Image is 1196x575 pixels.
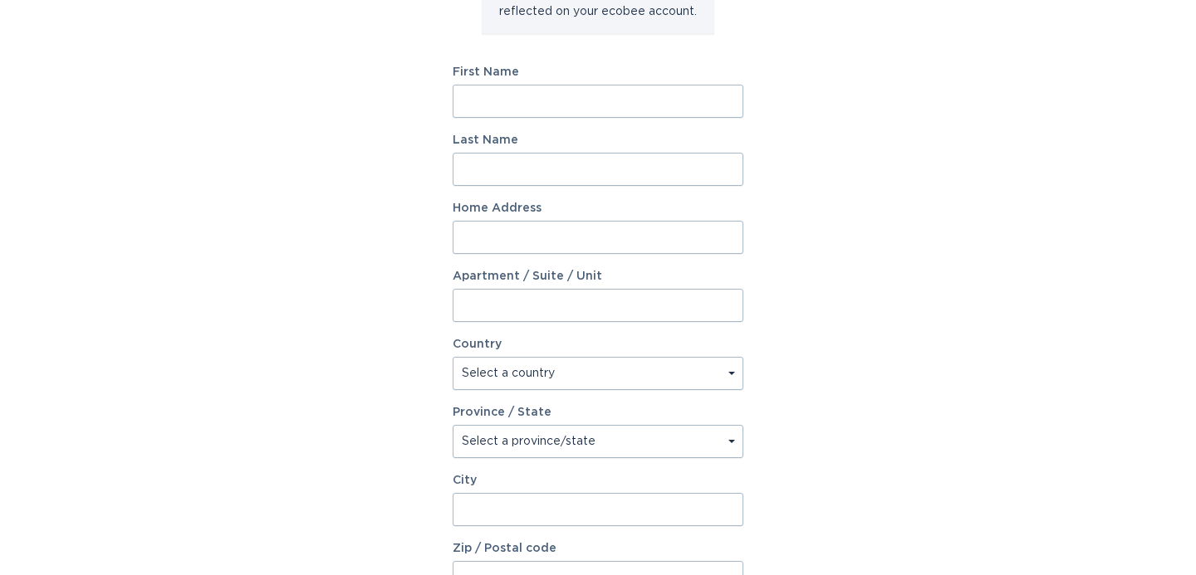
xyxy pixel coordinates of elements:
label: First Name [453,66,743,78]
label: Apartment / Suite / Unit [453,270,743,282]
label: Last Name [453,134,743,146]
label: City [453,475,743,486]
label: Home Address [453,202,743,214]
label: Zip / Postal code [453,543,743,554]
label: Country [453,339,502,350]
label: Province / State [453,407,551,418]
